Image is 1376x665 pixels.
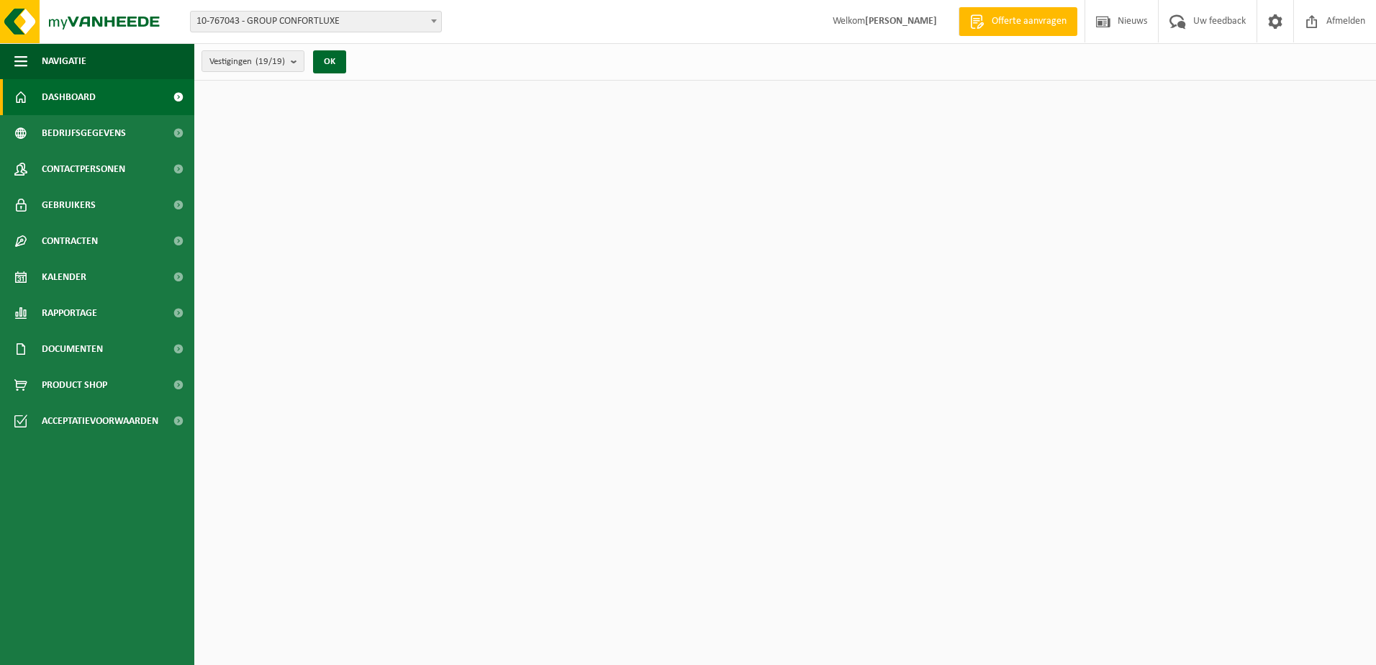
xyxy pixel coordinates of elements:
[959,7,1077,36] a: Offerte aanvragen
[190,11,442,32] span: 10-767043 - GROUP CONFORTLUXE
[865,16,937,27] strong: [PERSON_NAME]
[202,50,304,72] button: Vestigingen(19/19)
[42,295,97,331] span: Rapportage
[42,331,103,367] span: Documenten
[255,57,285,66] count: (19/19)
[42,79,96,115] span: Dashboard
[313,50,346,73] button: OK
[191,12,441,32] span: 10-767043 - GROUP CONFORTLUXE
[42,403,158,439] span: Acceptatievoorwaarden
[42,187,96,223] span: Gebruikers
[42,115,126,151] span: Bedrijfsgegevens
[42,43,86,79] span: Navigatie
[42,367,107,403] span: Product Shop
[42,223,98,259] span: Contracten
[988,14,1070,29] span: Offerte aanvragen
[42,151,125,187] span: Contactpersonen
[209,51,285,73] span: Vestigingen
[42,259,86,295] span: Kalender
